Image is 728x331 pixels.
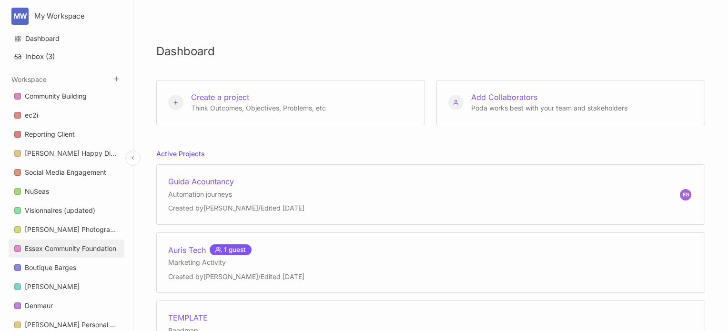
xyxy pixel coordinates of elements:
div: ec2i [25,110,38,121]
div: Community Building [9,87,124,106]
span: Add Collaborators [471,92,537,102]
div: [PERSON_NAME] Photography [25,224,119,235]
a: EGGuida AcountancyAutomation journeysCreated by[PERSON_NAME]/Edited [DATE] [156,164,705,224]
div: My Workspace [34,12,106,20]
div: Reporting Client [25,129,75,140]
a: Essex Community Foundation [9,240,124,258]
a: Reporting Client [9,125,124,143]
div: Visionnaires (updated) [25,205,95,216]
a: [PERSON_NAME] [9,278,124,296]
div: Auris Tech [168,244,304,256]
a: Social Media Engagement [9,163,124,181]
a: Community Building [9,87,124,105]
div: ec2i [9,106,124,125]
div: Essex Community Foundation [25,243,116,254]
div: Denmaur [9,297,124,315]
button: Workspace [11,75,47,83]
div: [PERSON_NAME] [9,278,124,296]
div: TEMPLATE [168,312,304,323]
a: Auris Tech 1 guestMarketing ActivityCreated by[PERSON_NAME]/Edited [DATE] [156,232,705,293]
div: Reporting Client [9,125,124,144]
button: Create a project Think Outcomes, Objectives, Problems, etc [156,80,425,125]
div: Guida Acountancy [168,176,304,187]
a: Visionnaires (updated) [9,201,124,220]
div: [PERSON_NAME] Personal Development Coach Site Map [25,319,119,331]
button: Add Collaborators Poda works best with your team and stakeholders [436,80,705,125]
a: NuSeas [9,182,124,201]
div: Marketing Activity [168,257,304,268]
button: Inbox (3) [9,48,124,65]
div: [PERSON_NAME] [25,281,80,292]
div: Community Building [25,90,87,102]
a: ec2i [9,106,124,124]
div: NuSeas [25,186,49,197]
span: Poda works best with your team and stakeholders [471,104,627,112]
div: Automation journeys [168,189,304,200]
a: Denmaur [9,297,124,315]
h5: Active Projects [156,149,205,165]
a: Dashboard [9,30,124,48]
button: MWMy Workspace [11,8,121,25]
div: Social Media Engagement [25,167,106,178]
span: Think Outcomes, Objectives, Problems, etc [191,104,326,112]
div: Denmaur [25,300,53,311]
div: EG [680,189,691,201]
a: Boutique Barges [9,259,124,277]
a: [PERSON_NAME] Happy Dining [9,144,124,162]
div: [PERSON_NAME] Happy Dining [25,148,119,159]
span: 1 guest [210,244,252,255]
span: Create a project [191,92,249,102]
div: Created by [PERSON_NAME] / Edited [DATE] [168,272,304,281]
div: Boutique Barges [25,262,76,273]
div: Created by [PERSON_NAME] / Edited [DATE] [168,203,304,213]
div: MW [11,8,29,25]
h1: Dashboard [156,46,705,57]
a: [PERSON_NAME] Photography [9,221,124,239]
